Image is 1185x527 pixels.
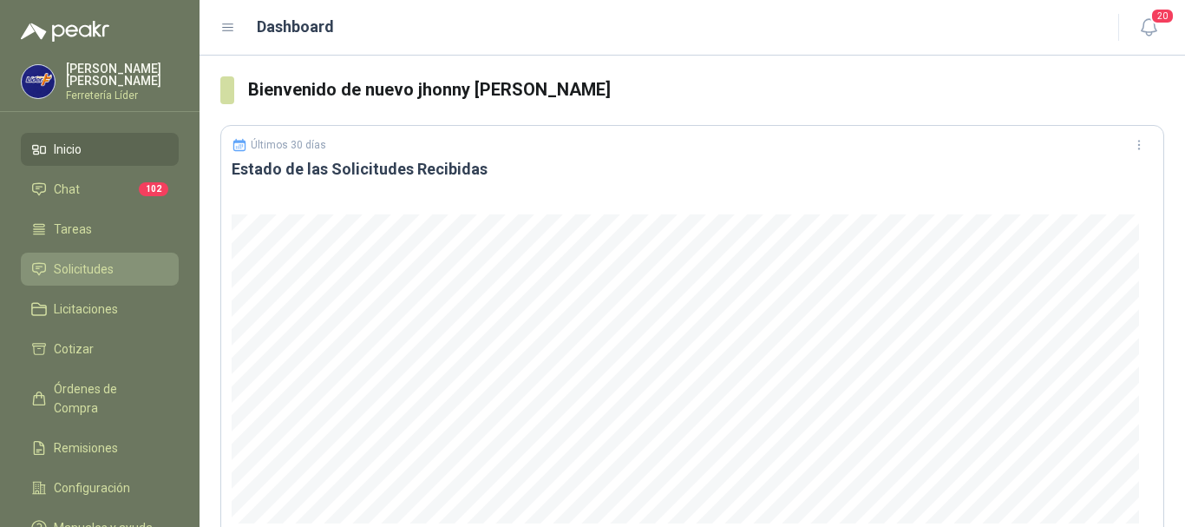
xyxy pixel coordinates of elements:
[257,15,334,39] h1: Dashboard
[21,471,179,504] a: Configuración
[251,139,326,151] p: Últimos 30 días
[54,140,82,159] span: Inicio
[54,300,118,319] span: Licitaciones
[1150,8,1175,24] span: 20
[21,21,109,42] img: Logo peakr
[21,253,179,286] a: Solicitudes
[21,173,179,206] a: Chat102
[54,478,130,497] span: Configuración
[21,431,179,464] a: Remisiones
[54,379,162,418] span: Órdenes de Compra
[21,293,179,326] a: Licitaciones
[54,339,94,359] span: Cotizar
[54,220,92,239] span: Tareas
[21,372,179,425] a: Órdenes de Compra
[21,333,179,366] a: Cotizar
[54,260,114,279] span: Solicitudes
[21,133,179,166] a: Inicio
[248,76,1164,103] h3: Bienvenido de nuevo jhonny [PERSON_NAME]
[21,213,179,246] a: Tareas
[54,438,118,458] span: Remisiones
[139,182,168,196] span: 102
[66,63,179,87] p: [PERSON_NAME] [PERSON_NAME]
[1133,12,1164,43] button: 20
[22,65,55,98] img: Company Logo
[66,90,179,101] p: Ferretería Líder
[54,180,80,199] span: Chat
[232,159,1153,180] h3: Estado de las Solicitudes Recibidas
